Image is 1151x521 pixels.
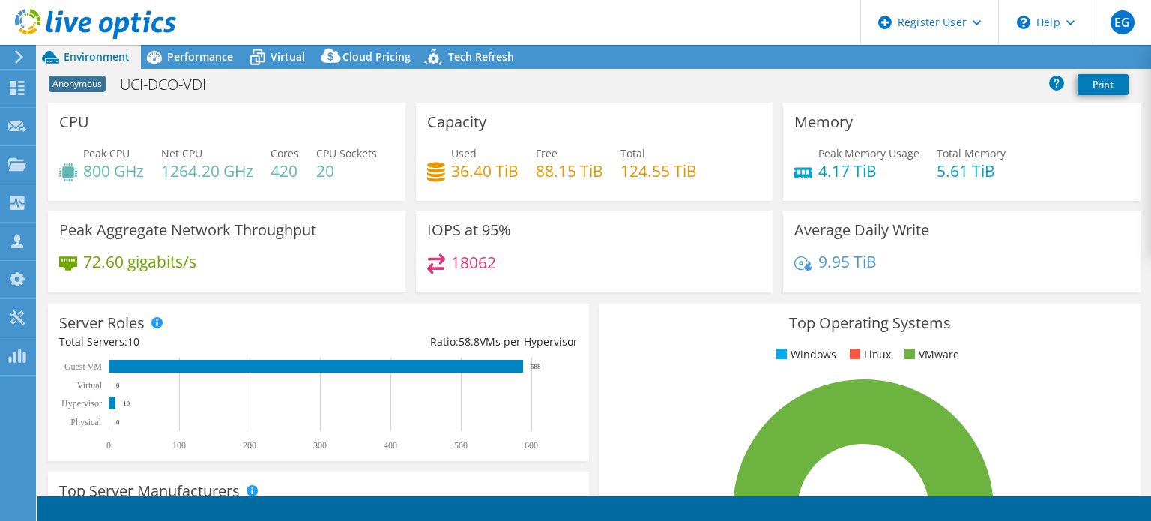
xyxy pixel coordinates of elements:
h4: 1264.20 GHz [161,163,253,179]
text: Guest VM [64,361,102,372]
span: Tech Refresh [448,49,514,64]
text: 10 [123,400,130,407]
div: Ratio: VMs per Hypervisor [318,334,578,350]
h3: Peak Aggregate Network Throughput [59,222,316,238]
span: Cloud Pricing [342,49,411,64]
span: Virtual [271,49,305,64]
li: Linux [846,346,891,363]
span: Free [536,146,558,160]
h3: IOPS at 95% [427,222,511,238]
svg: \n [1017,16,1030,29]
h4: 5.61 TiB [937,163,1006,179]
h4: 420 [271,163,299,179]
text: 0 [106,440,111,451]
div: Total Servers: [59,334,318,350]
span: CPU Sockets [316,146,377,160]
h4: 88.15 TiB [536,163,603,179]
span: Peak CPU [83,146,130,160]
span: Total Memory [937,146,1006,160]
a: Print [1078,74,1129,95]
text: 300 [313,440,327,451]
span: Environment [64,49,130,64]
span: Total [620,146,645,160]
h4: 4.17 TiB [818,163,919,179]
text: 200 [243,440,256,451]
text: Hypervisor [61,398,102,409]
span: Anonymous [49,76,106,92]
text: 500 [454,440,468,451]
span: Performance [167,49,233,64]
h4: 800 GHz [83,163,144,179]
h3: Memory [794,114,853,130]
span: Net CPU [161,146,202,160]
text: 100 [172,440,186,451]
h4: 9.95 TiB [818,253,877,270]
h4: 36.40 TiB [451,163,519,179]
span: EG [1111,10,1135,34]
h3: Capacity [427,114,486,130]
span: 58.8 [459,334,480,349]
h1: UCI-DCO-VDI [113,76,229,93]
span: 10 [127,334,139,349]
h4: 20 [316,163,377,179]
h4: 18062 [451,254,496,271]
h3: Top Operating Systems [611,315,1129,331]
li: VMware [901,346,959,363]
h3: Average Daily Write [794,222,929,238]
text: 588 [531,363,541,370]
text: 0 [116,382,120,389]
h3: Top Server Manufacturers [59,483,240,499]
text: 400 [384,440,397,451]
h4: 124.55 TiB [620,163,697,179]
span: Used [451,146,477,160]
h3: Server Roles [59,315,145,331]
text: 600 [525,440,538,451]
h4: 72.60 gigabits/s [83,253,196,270]
text: Virtual [77,380,103,391]
li: Windows [773,346,836,363]
span: Peak Memory Usage [818,146,919,160]
h3: CPU [59,114,89,130]
text: 0 [116,418,120,426]
text: Physical [70,417,101,427]
span: Cores [271,146,299,160]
